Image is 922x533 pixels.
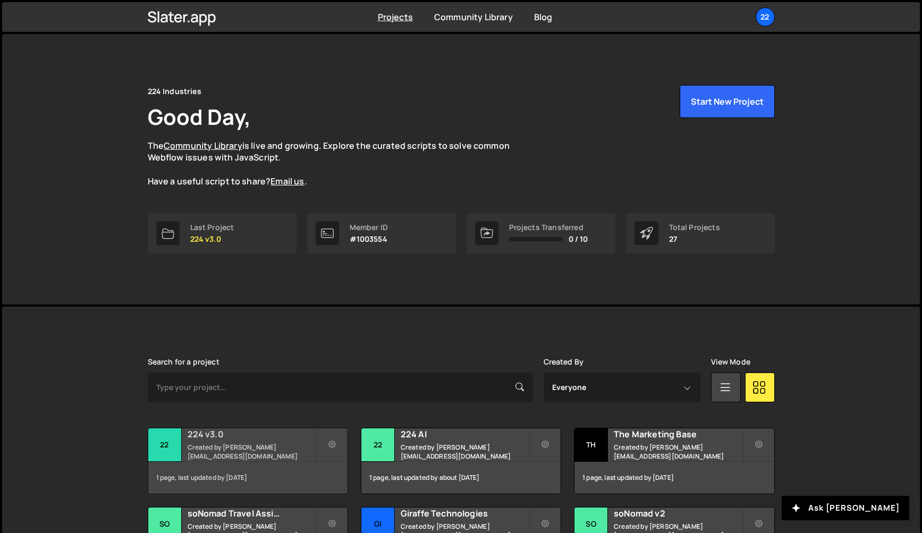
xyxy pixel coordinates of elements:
[669,235,720,243] p: 27
[614,507,742,519] h2: soNomad v2
[574,428,608,462] div: Th
[711,358,750,366] label: View Mode
[378,11,413,23] a: Projects
[164,140,242,151] a: Community Library
[434,11,513,23] a: Community Library
[361,462,561,494] div: 1 page, last updated by about [DATE]
[782,496,909,520] button: Ask [PERSON_NAME]
[188,428,316,440] h2: 224 v3.0
[190,223,234,232] div: Last Project
[361,428,395,462] div: 22
[614,428,742,440] h2: The Marketing Base
[190,235,234,243] p: 224 v3.0
[148,428,348,494] a: 22 224 v3.0 Created by [PERSON_NAME][EMAIL_ADDRESS][DOMAIN_NAME] 1 page, last updated by [DATE]
[680,85,775,118] button: Start New Project
[148,428,182,462] div: 22
[350,223,388,232] div: Member ID
[148,140,530,188] p: The is live and growing. Explore the curated scripts to solve common Webflow issues with JavaScri...
[270,175,304,187] a: Email us
[401,443,529,461] small: Created by [PERSON_NAME][EMAIL_ADDRESS][DOMAIN_NAME]
[148,462,348,494] div: 1 page, last updated by [DATE]
[574,462,774,494] div: 1 page, last updated by [DATE]
[188,443,316,461] small: Created by [PERSON_NAME][EMAIL_ADDRESS][DOMAIN_NAME]
[756,7,775,27] a: 22
[544,358,584,366] label: Created By
[574,428,774,494] a: Th The Marketing Base Created by [PERSON_NAME][EMAIL_ADDRESS][DOMAIN_NAME] 1 page, last updated b...
[669,223,720,232] div: Total Projects
[361,428,561,494] a: 22 224 AI Created by [PERSON_NAME][EMAIL_ADDRESS][DOMAIN_NAME] 1 page, last updated by about [DATE]
[401,428,529,440] h2: 224 AI
[148,358,219,366] label: Search for a project
[509,223,588,232] div: Projects Transferred
[350,235,388,243] p: #1003554
[614,443,742,461] small: Created by [PERSON_NAME][EMAIL_ADDRESS][DOMAIN_NAME]
[401,507,529,519] h2: Giraffe Technologies
[534,11,553,23] a: Blog
[188,507,316,519] h2: soNomad Travel Assistance
[148,373,533,402] input: Type your project...
[148,102,251,131] h1: Good Day,
[148,213,297,253] a: Last Project 224 v3.0
[148,85,201,98] div: 224 Industries
[569,235,588,243] span: 0 / 10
